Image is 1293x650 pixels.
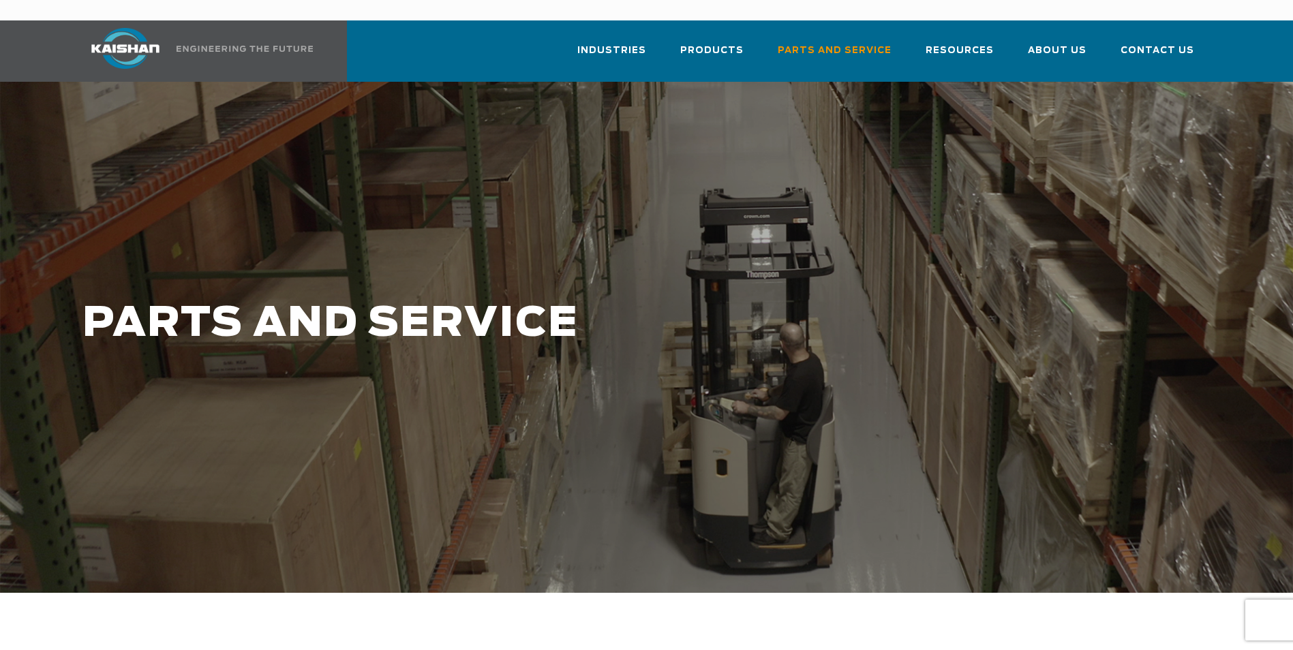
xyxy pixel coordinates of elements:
[926,43,994,59] span: Resources
[926,33,994,79] a: Resources
[1028,43,1086,59] span: About Us
[778,43,892,59] span: Parts and Service
[1028,33,1086,79] a: About Us
[1121,33,1194,79] a: Contact Us
[74,20,316,82] a: Kaishan USA
[74,28,177,69] img: kaishan logo
[680,43,744,59] span: Products
[577,33,646,79] a: Industries
[82,301,1020,347] h1: PARTS AND SERVICE
[778,33,892,79] a: Parts and Service
[680,33,744,79] a: Products
[1121,43,1194,59] span: Contact Us
[577,43,646,59] span: Industries
[177,46,313,52] img: Engineering the future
